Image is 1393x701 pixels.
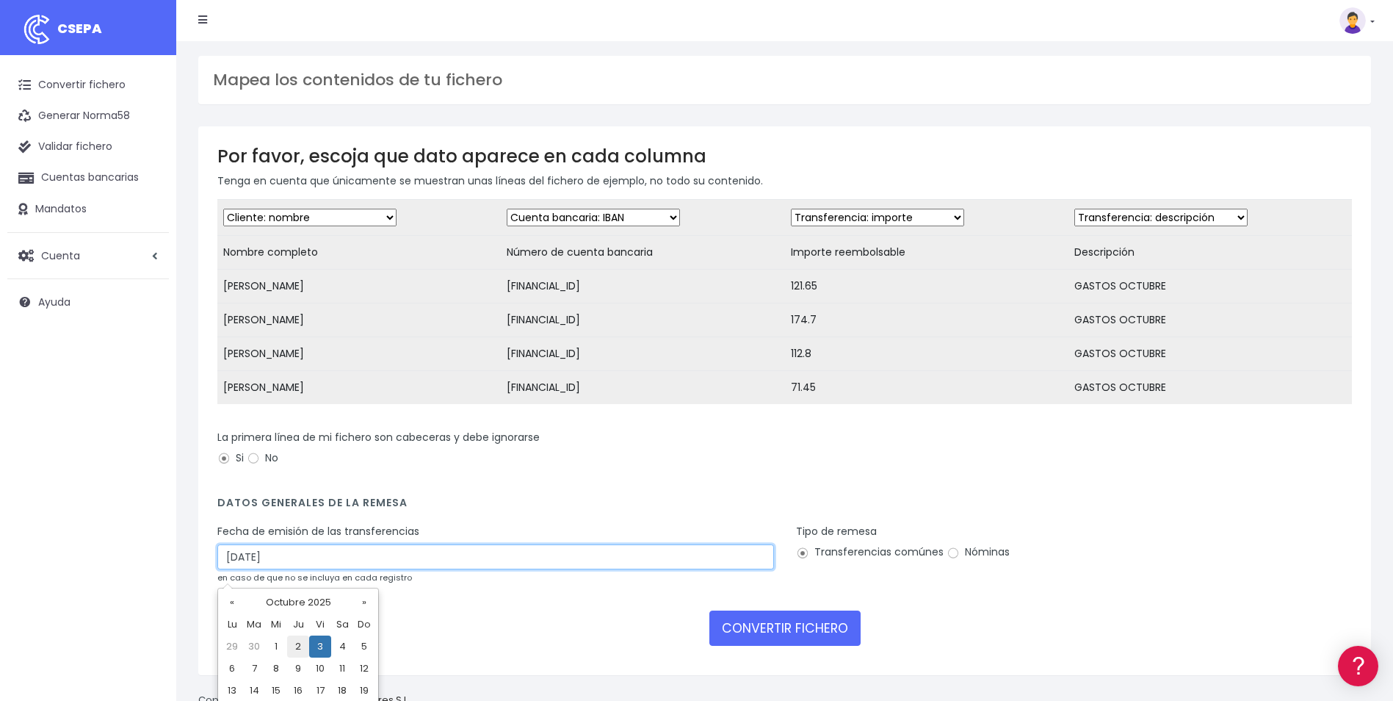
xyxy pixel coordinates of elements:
td: Número de cuenta bancaria [501,236,784,270]
label: Transferencias comúnes [796,544,944,560]
a: Mandatos [7,194,169,225]
th: « [221,592,243,614]
td: 10 [309,658,331,680]
div: Información general [15,102,279,116]
td: 71.45 [785,371,1068,405]
label: La primera línea de mi fichero son cabeceras y debe ignorarse [217,430,540,445]
a: Formatos [15,186,279,209]
div: Programadores [15,353,279,367]
td: 8 [265,658,287,680]
td: Importe reembolsable [785,236,1068,270]
th: » [353,592,375,614]
td: 2 [287,636,309,658]
a: Problemas habituales [15,209,279,231]
td: [FINANCIAL_ID] [501,303,784,337]
td: [FINANCIAL_ID] [501,270,784,303]
td: GASTOS OCTUBRE [1068,303,1352,337]
td: GASTOS OCTUBRE [1068,337,1352,371]
th: Ju [287,614,309,636]
th: Sa [331,614,353,636]
td: 1 [265,636,287,658]
div: Facturación [15,292,279,306]
h4: Datos generales de la remesa [217,497,1352,517]
th: Mi [265,614,287,636]
div: Convertir ficheros [15,162,279,176]
a: Validar fichero [7,132,169,162]
small: en caso de que no se incluya en cada registro [217,572,412,583]
a: Videotutoriales [15,231,279,254]
td: 12 [353,658,375,680]
td: GASTOS OCTUBRE [1068,371,1352,405]
td: [PERSON_NAME] [217,337,501,371]
a: POWERED BY ENCHANT [202,423,283,437]
span: CSEPA [57,19,102,37]
td: 9 [287,658,309,680]
a: Generar Norma58 [7,101,169,132]
a: API [15,375,279,398]
label: No [247,450,278,466]
a: Cuentas bancarias [7,162,169,193]
img: logo [18,11,55,48]
td: 3 [309,636,331,658]
label: Tipo de remesa [796,524,877,539]
td: 30 [243,636,265,658]
td: 5 [353,636,375,658]
td: GASTOS OCTUBRE [1068,270,1352,303]
td: [PERSON_NAME] [217,303,501,337]
h3: Mapea los contenidos de tu fichero [213,71,1356,90]
span: Ayuda [38,295,70,309]
button: CONVERTIR FICHERO [709,611,861,646]
span: Cuenta [41,248,80,262]
td: 4 [331,636,353,658]
img: profile [1339,7,1366,34]
td: [PERSON_NAME] [217,371,501,405]
td: 112.8 [785,337,1068,371]
a: Ayuda [7,287,169,317]
td: Descripción [1068,236,1352,270]
td: 121.65 [785,270,1068,303]
th: Do [353,614,375,636]
td: [FINANCIAL_ID] [501,371,784,405]
label: Si [217,450,244,466]
td: [FINANCIAL_ID] [501,337,784,371]
td: 11 [331,658,353,680]
a: Cuenta [7,240,169,271]
a: Perfiles de empresas [15,254,279,277]
a: Información general [15,125,279,148]
td: 7 [243,658,265,680]
h3: Por favor, escoja que dato aparece en cada columna [217,145,1352,167]
td: [PERSON_NAME] [217,270,501,303]
td: 6 [221,658,243,680]
td: 174.7 [785,303,1068,337]
a: Convertir fichero [7,70,169,101]
p: Tenga en cuenta que únicamente se muestran unas líneas del fichero de ejemplo, no todo su contenido. [217,173,1352,189]
a: General [15,315,279,338]
th: Octubre 2025 [243,592,353,614]
label: Nóminas [947,544,1010,560]
th: Lu [221,614,243,636]
button: Contáctanos [15,393,279,419]
th: Vi [309,614,331,636]
label: Fecha de emisión de las transferencias [217,524,419,539]
td: Nombre completo [217,236,501,270]
th: Ma [243,614,265,636]
td: 29 [221,636,243,658]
